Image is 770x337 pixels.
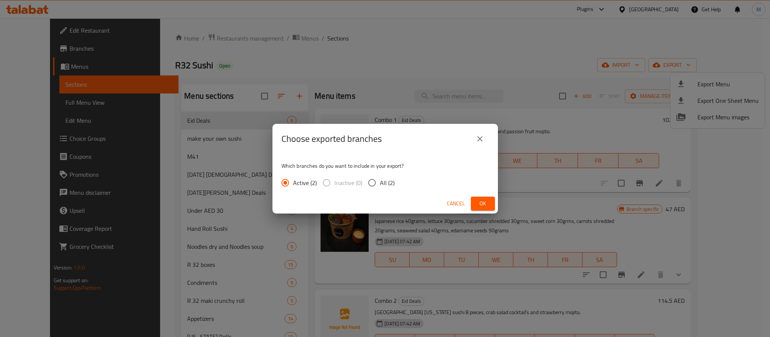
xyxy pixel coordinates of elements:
span: All (2) [380,178,395,187]
button: close [471,130,489,148]
span: Ok [477,199,489,208]
span: Inactive (0) [334,178,362,187]
button: Cancel [444,197,468,211]
button: Ok [471,197,495,211]
p: Which branches do you want to include in your export? [281,162,489,170]
span: Active (2) [293,178,317,187]
h2: Choose exported branches [281,133,382,145]
span: Cancel [447,199,465,208]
